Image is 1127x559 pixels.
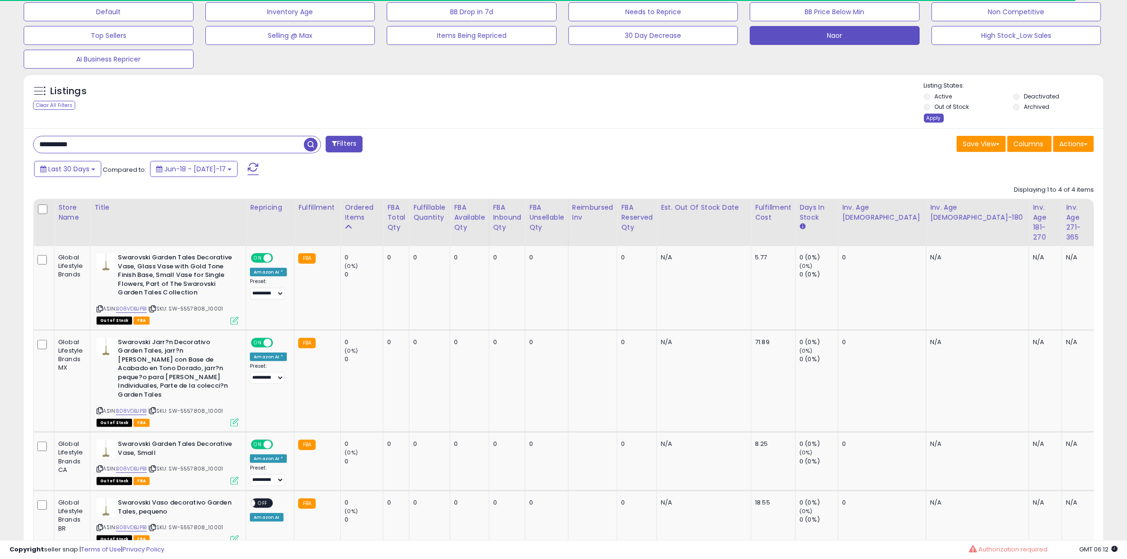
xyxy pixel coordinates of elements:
label: Deactivated [1024,92,1059,100]
span: FBA [133,317,150,325]
span: FBA [133,477,150,485]
div: Inv. Age 181-270 [1033,203,1058,242]
th: Total inventory reimbursement - number of items added back to fulfillable inventory [568,199,617,246]
div: 0 [345,270,383,279]
div: 0 (0%) [799,270,838,279]
div: 0 [842,440,919,448]
div: 0 [454,440,481,448]
small: (0%) [345,347,358,355]
img: 21d2itjMfeL._SL40_.jpg [97,440,115,459]
div: N/A [930,498,1021,507]
div: Preset: [250,363,287,384]
div: 0 [842,498,919,507]
div: 71.89 [755,338,788,346]
div: 0 [454,498,481,507]
a: B08VDBJPB1 [116,407,147,415]
span: All listings that are currently out of stock and unavailable for purchase on Amazon [97,477,132,485]
div: Fulfillable Quantity [413,203,446,222]
div: Amazon AI * [250,268,287,276]
div: 0 [529,338,561,346]
a: Terms of Use [81,545,121,554]
div: Amazon AI * [250,353,287,361]
div: 0 [345,355,383,364]
img: 21d2itjMfeL._SL40_.jpg [97,498,115,517]
div: 0 [345,515,383,524]
button: Needs to Reprice [568,2,738,21]
button: Last 30 Days [34,161,101,177]
div: FBA Reserved Qty [621,203,653,232]
div: Title [94,203,242,213]
label: Active [934,92,952,100]
label: Archived [1024,103,1049,111]
small: FBA [298,253,316,264]
span: All listings that are currently out of stock and unavailable for purchase on Amazon [97,535,132,543]
span: OFF [272,254,287,262]
div: ASIN: [97,440,239,484]
small: (0%) [799,347,813,355]
small: (0%) [799,507,813,515]
div: Apply [924,114,944,123]
small: FBA [298,338,316,348]
p: N/A [661,440,744,448]
div: 0 [387,440,402,448]
span: 2025-08-17 06:12 GMT [1079,545,1118,554]
div: 0 [493,498,518,507]
p: Listing States: [924,81,1103,90]
b: Swarovski Jarr?n Decorativo Garden Tales, jarr?n [PERSON_NAME] con Base de Acabado en Tono Dorado... [118,338,233,402]
span: | SKU: SW-5557808_10001 [148,407,223,415]
div: N/A [1066,498,1088,507]
div: Repricing [250,203,290,213]
div: 0 [345,457,383,466]
span: Jun-18 - [DATE]-17 [164,164,226,174]
div: 0 [413,440,443,448]
small: (0%) [345,262,358,270]
strong: Copyright [9,545,44,554]
div: 0 [493,440,518,448]
div: 18.55 [755,498,788,507]
div: Global Lifestyle Brands BR [58,498,83,533]
button: Columns [1007,136,1052,152]
div: N/A [1033,338,1055,346]
div: 0 [621,440,649,448]
p: N/A [661,338,744,346]
small: Days In Stock. [799,222,805,231]
div: 0 [493,253,518,262]
span: FBA [133,535,150,543]
div: N/A [1066,253,1088,262]
button: Non Competitive [932,2,1101,21]
div: Fulfillment Cost [755,203,791,222]
div: N/A [1066,440,1088,448]
button: Selling @ Max [205,26,375,45]
div: Clear All Filters [33,101,75,110]
b: Swarovski Vaso decorativo Garden Tales, pequeno [118,498,233,518]
span: | SKU: SW-5557808_10001 [148,305,223,312]
button: High Stock_Low Sales [932,26,1101,45]
p: N/A [661,498,744,507]
div: 0 [842,253,919,262]
span: Last 30 Days [48,164,89,174]
div: FBA Available Qty [454,203,485,232]
button: Save View [957,136,1006,152]
h5: Listings [50,85,87,98]
span: OFF [272,338,287,346]
span: OFF [272,441,287,449]
span: All listings that are currently out of stock and unavailable for purchase on Amazon [97,419,132,427]
div: Store Name [58,203,86,222]
div: 0 [387,498,402,507]
a: B08VDBJPB1 [116,524,147,532]
button: Default [24,2,194,21]
span: ON [252,338,264,346]
div: Global Lifestyle Brands [58,253,83,279]
button: Inventory Age [205,2,375,21]
div: Global Lifestyle Brands MX [58,338,83,373]
div: Inv. Age [DEMOGRAPHIC_DATA] [842,203,922,222]
div: 0 [413,498,443,507]
div: Amazon AI [250,513,283,522]
div: Days In Stock [799,203,834,222]
button: Naor [750,26,920,45]
button: BB Price Below Min [750,2,920,21]
div: 0 [529,498,561,507]
div: 5.77 [755,253,788,262]
span: ON [252,254,264,262]
button: Actions [1053,136,1094,152]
